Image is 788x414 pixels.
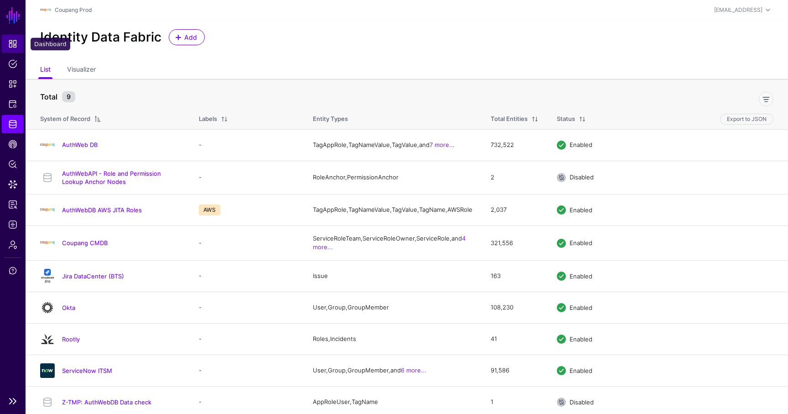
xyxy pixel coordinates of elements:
strong: Total [40,92,57,101]
span: Reports [8,200,17,209]
a: Protected Systems [2,95,24,113]
span: Enabled [570,272,592,279]
h2: Identity Data Fabric [40,30,161,45]
a: Visualizer [67,62,96,79]
span: Snippets [8,79,17,89]
td: - [190,355,304,386]
span: Support [8,266,17,275]
span: Protected Systems [8,100,17,109]
a: SGNL [5,5,21,26]
td: TagAppRole, TagNameValue, TagValue, and [304,129,482,161]
a: Add [169,29,205,45]
span: AWS [199,204,220,215]
a: AuthWebDB AWS JITA Roles [62,206,142,214]
a: 7 more... [430,141,455,148]
a: Reports [2,195,24,214]
td: RoleAnchor, PermissionAnchor [304,161,482,194]
td: ServiceRoleTeam, ServiceRoleOwner, ServiceRole, and [304,225,482,260]
span: Disabled [570,398,594,405]
td: TagAppRole, TagNameValue, TagValue, TagName, AWSRole [304,194,482,225]
div: Dashboard [31,38,70,51]
a: Snippets [2,75,24,93]
td: - [190,292,304,323]
span: Add [183,32,198,42]
td: Roles, Incidents [304,323,482,355]
a: Dashboard [2,35,24,53]
button: Export to JSON [720,114,773,125]
a: Okta [62,304,75,311]
span: Disabled [570,173,594,181]
a: Admin [2,236,24,254]
td: 91,586 [482,355,548,386]
td: - [190,129,304,161]
a: Coupang CMDB [62,239,108,246]
a: 6 more... [401,367,426,374]
span: Enabled [570,335,592,342]
img: svg+xml;base64,PHN2ZyB3aWR0aD0iMjQiIGhlaWdodD0iMjQiIHZpZXdCb3g9IjAgMCAyNCAyNCIgZmlsbD0ibm9uZSIgeG... [40,332,55,346]
img: svg+xml;base64,PHN2ZyBpZD0iTG9nbyIgeG1sbnM9Imh0dHA6Ly93d3cudzMub3JnLzIwMDAvc3ZnIiB3aWR0aD0iMTIxLj... [40,138,55,152]
span: Enabled [570,141,592,148]
a: ServiceNow ITSM [62,367,112,374]
td: 163 [482,260,548,292]
span: CAEP Hub [8,140,17,149]
a: Identity Data Fabric [2,115,24,133]
a: Policy Lens [2,155,24,173]
span: Enabled [570,239,592,246]
a: Data Lens [2,175,24,194]
td: 2 [482,161,548,194]
div: Status [557,115,575,124]
div: System of Record [40,115,90,124]
td: - [190,260,304,292]
td: User, Group, GroupMember [304,292,482,323]
td: - [190,161,304,194]
td: 41 [482,323,548,355]
a: Coupang Prod [55,6,92,13]
span: Enabled [570,304,592,311]
td: User, Group, GroupMember, and [304,355,482,386]
td: 732,522 [482,129,548,161]
img: svg+xml;base64,PHN2ZyB3aWR0aD0iNjQiIGhlaWdodD0iNjQiIHZpZXdCb3g9IjAgMCA2NCA2NCIgZmlsbD0ibm9uZSIgeG... [40,363,55,378]
td: - [190,323,304,355]
span: Entity Types [313,115,348,122]
img: svg+xml;base64,PHN2ZyBpZD0iTG9nbyIgeG1sbnM9Imh0dHA6Ly93d3cudzMub3JnLzIwMDAvc3ZnIiB3aWR0aD0iMTIxLj... [40,236,55,250]
span: Policy Lens [8,160,17,169]
a: AuthWeb DB [62,141,98,148]
span: Enabled [570,206,592,213]
a: List [40,62,51,79]
a: CAEP Hub [2,135,24,153]
div: [EMAIL_ADDRESS] [714,6,762,14]
img: svg+xml;base64,PHN2ZyBpZD0iTG9nbyIgeG1sbnM9Imh0dHA6Ly93d3cudzMub3JnLzIwMDAvc3ZnIiB3aWR0aD0iMTIxLj... [40,203,55,217]
span: Dashboard [8,39,17,48]
img: svg+xml;base64,PHN2ZyB3aWR0aD0iMTQxIiBoZWlnaHQ9IjE2NCIgdmlld0JveD0iMCAwIDE0MSAxNjQiIGZpbGw9Im5vbm... [40,269,55,283]
td: 2,037 [482,194,548,225]
div: Labels [199,115,217,124]
span: Logs [8,220,17,229]
td: Issue [304,260,482,292]
a: Z-TMP: AuthWebDB Data check [62,398,151,406]
a: Logs [2,215,24,234]
td: 108,230 [482,292,548,323]
img: svg+xml;base64,PHN2ZyBpZD0iTG9nbyIgeG1sbnM9Imh0dHA6Ly93d3cudzMub3JnLzIwMDAvc3ZnIiB3aWR0aD0iMTIxLj... [40,5,51,16]
a: Policies [2,55,24,73]
span: Admin [8,240,17,249]
td: - [190,225,304,260]
div: Total Entities [491,115,528,124]
img: svg+xml;base64,PHN2ZyB3aWR0aD0iNjQiIGhlaWdodD0iNjQiIHZpZXdCb3g9IjAgMCA2NCA2NCIgZmlsbD0ibm9uZSIgeG... [40,300,55,315]
a: Jira DataCenter (BTS) [62,273,124,280]
span: Enabled [570,367,592,374]
td: 321,556 [482,225,548,260]
span: Policies [8,59,17,68]
span: Identity Data Fabric [8,120,17,129]
span: Data Lens [8,180,17,189]
a: AuthWebAPI - Role and Permission Lookup Anchor Nodes [62,170,161,185]
a: Rootly [62,335,80,343]
small: 9 [62,91,75,102]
